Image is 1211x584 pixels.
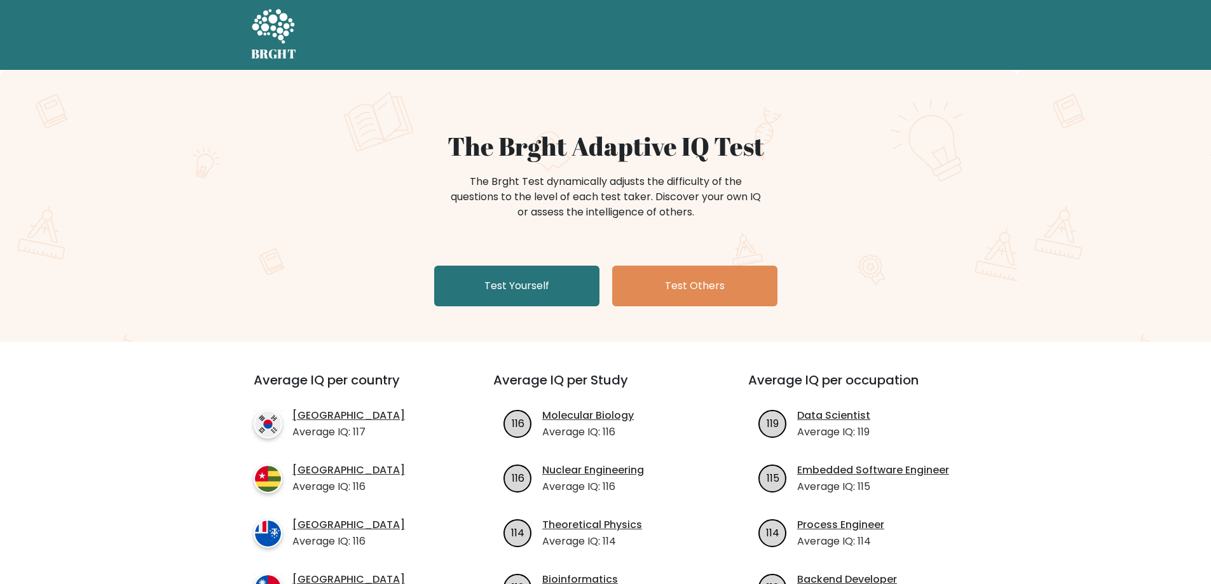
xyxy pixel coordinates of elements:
[542,517,642,533] a: Theoretical Physics
[292,517,405,533] a: [GEOGRAPHIC_DATA]
[542,534,642,549] p: Average IQ: 114
[251,46,297,62] h5: BRGHT
[767,470,779,485] text: 115
[434,266,599,306] a: Test Yourself
[542,408,634,423] a: Molecular Biology
[542,424,634,440] p: Average IQ: 116
[797,534,884,549] p: Average IQ: 114
[296,131,916,161] h1: The Brght Adaptive IQ Test
[797,463,949,478] a: Embedded Software Engineer
[748,372,973,403] h3: Average IQ per occupation
[767,416,779,430] text: 119
[766,525,779,540] text: 114
[292,408,405,423] a: [GEOGRAPHIC_DATA]
[254,372,448,403] h3: Average IQ per country
[447,174,765,220] div: The Brght Test dynamically adjusts the difficulty of the questions to the level of each test take...
[511,525,524,540] text: 114
[612,266,777,306] a: Test Others
[797,517,884,533] a: Process Engineer
[292,463,405,478] a: [GEOGRAPHIC_DATA]
[251,5,297,65] a: BRGHT
[797,408,870,423] a: Data Scientist
[542,479,644,494] p: Average IQ: 116
[292,479,405,494] p: Average IQ: 116
[292,424,405,440] p: Average IQ: 117
[254,465,282,493] img: country
[512,416,524,430] text: 116
[512,470,524,485] text: 116
[254,410,282,438] img: country
[292,534,405,549] p: Average IQ: 116
[797,424,870,440] p: Average IQ: 119
[797,479,949,494] p: Average IQ: 115
[542,463,644,478] a: Nuclear Engineering
[254,519,282,548] img: country
[493,372,718,403] h3: Average IQ per Study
